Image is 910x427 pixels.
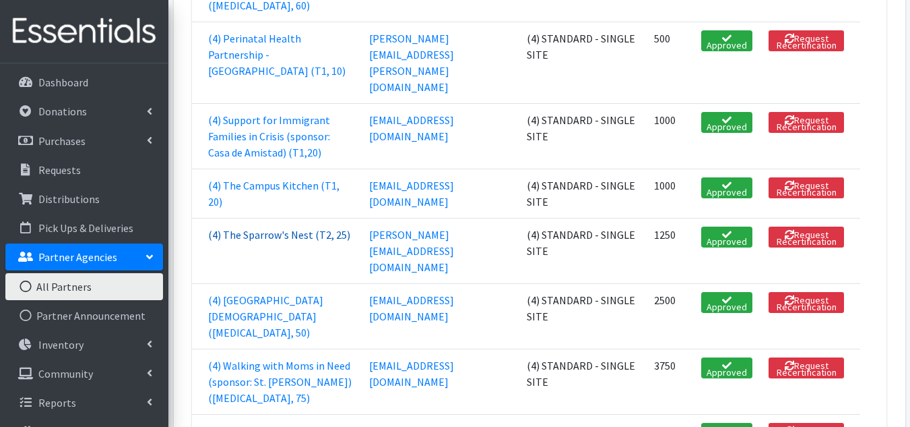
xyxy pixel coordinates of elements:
td: 2500 [646,283,693,349]
td: (4) STANDARD - SINGLE SITE [519,169,645,218]
a: Approved [701,227,752,248]
a: Donations [5,98,163,125]
a: Partner Announcement [5,302,163,329]
p: Requests [38,163,81,177]
a: [PERSON_NAME][EMAIL_ADDRESS][DOMAIN_NAME] [369,228,454,274]
a: (4) Walking with Moms in Need (sponsor: St. [PERSON_NAME]) ([MEDICAL_DATA], 75) [208,359,352,405]
p: Partner Agencies [38,250,117,264]
a: Partner Agencies [5,244,163,271]
a: Approved [701,112,752,133]
button: Request Recertification [769,292,844,313]
p: Purchases [38,134,86,148]
a: Inventory [5,331,163,358]
a: Approved [701,177,752,198]
img: HumanEssentials [5,9,163,54]
a: Distributions [5,186,163,212]
a: All Partners [5,273,163,300]
td: 1000 [646,169,693,218]
td: (4) STANDARD - SINGLE SITE [519,218,645,283]
p: Pick Ups & Deliveries [38,221,133,235]
button: Request Recertification [769,177,844,198]
button: Request Recertification [769,30,844,51]
a: (4) The Campus Kitchen (T1, 20) [208,179,339,208]
a: Requests [5,156,163,183]
td: (4) STANDARD - SINGLE SITE [519,22,645,103]
a: [EMAIL_ADDRESS][DOMAIN_NAME] [369,359,454,389]
p: Community [38,367,93,380]
p: Distributions [38,192,100,206]
button: Request Recertification [769,227,844,248]
td: 3750 [646,349,693,414]
a: Purchases [5,127,163,154]
a: [EMAIL_ADDRESS][DOMAIN_NAME] [369,113,454,143]
td: 500 [646,22,693,103]
button: Request Recertification [769,112,844,133]
td: (4) STANDARD - SINGLE SITE [519,103,645,169]
a: Approved [701,292,752,313]
a: [PERSON_NAME][EMAIL_ADDRESS][PERSON_NAME][DOMAIN_NAME] [369,32,454,94]
td: 1000 [646,103,693,169]
a: (4) The Sparrow's Nest (T2, 25) [208,228,350,241]
p: Donations [38,105,87,118]
a: [EMAIL_ADDRESS][DOMAIN_NAME] [369,179,454,208]
p: Inventory [38,338,84,351]
td: (4) STANDARD - SINGLE SITE [519,283,645,349]
a: (4) Perinatal Health Partnership - [GEOGRAPHIC_DATA] (T1, 10) [208,32,346,78]
a: Approved [701,30,752,51]
a: Dashboard [5,69,163,96]
a: Approved [701,358,752,378]
td: 1250 [646,218,693,283]
a: (4) Support for Immigrant Families in Crisis (sponsor: Casa de Amistad) (T1,20) [208,113,330,159]
a: (4) [GEOGRAPHIC_DATA][DEMOGRAPHIC_DATA] ([MEDICAL_DATA], 50) [208,293,323,339]
p: Reports [38,396,76,409]
td: (4) STANDARD - SINGLE SITE [519,349,645,414]
a: Reports [5,389,163,416]
a: Pick Ups & Deliveries [5,215,163,241]
a: Community [5,360,163,387]
p: Dashboard [38,76,88,89]
a: [EMAIL_ADDRESS][DOMAIN_NAME] [369,293,454,323]
button: Request Recertification [769,358,844,378]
